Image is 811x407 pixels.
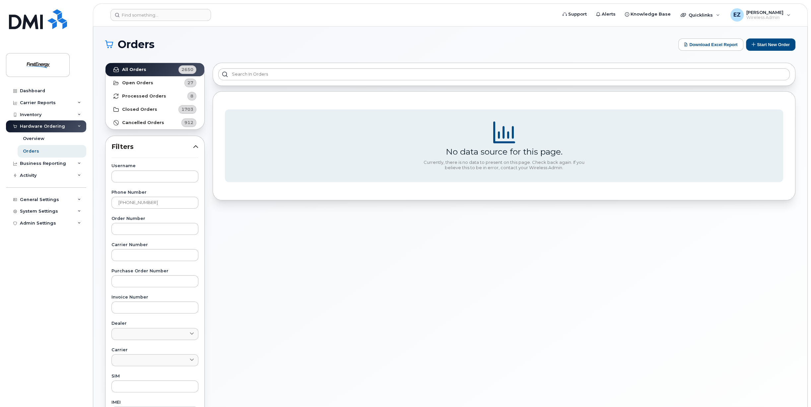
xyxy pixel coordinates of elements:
a: Processed Orders8 [105,90,204,103]
button: Download Excel Report [678,38,743,51]
label: Carrier Number [111,243,198,247]
a: Cancelled Orders912 [105,116,204,129]
span: 2650 [181,66,193,73]
span: 27 [187,80,193,86]
span: 912 [184,119,193,126]
span: Filters [111,142,193,152]
label: Phone Number [111,190,198,195]
div: Currently, there is no data to present on this page. Check back again. If you believe this to be ... [421,160,587,170]
strong: Open Orders [122,80,153,86]
span: 8 [190,93,193,99]
label: Purchase Order Number [111,269,198,273]
strong: Cancelled Orders [122,120,164,125]
label: Username [111,164,198,168]
label: IMEI [111,400,198,405]
strong: Processed Orders [122,94,166,99]
label: SIM [111,374,198,378]
span: Orders [118,39,155,49]
span: 1703 [181,106,193,112]
label: Order Number [111,217,198,221]
a: All Orders2650 [105,63,204,76]
iframe: Messenger Launcher [782,378,806,402]
a: Closed Orders1703 [105,103,204,116]
strong: Closed Orders [122,107,157,112]
input: Search in orders [218,68,790,80]
label: Dealer [111,321,198,326]
label: Invoice Number [111,295,198,300]
div: No data source for this page. [446,147,563,157]
button: Start New Order [746,38,795,51]
a: Open Orders27 [105,76,204,90]
label: Carrier [111,348,198,352]
strong: All Orders [122,67,146,72]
